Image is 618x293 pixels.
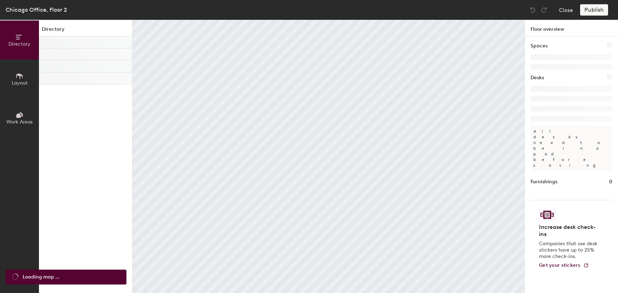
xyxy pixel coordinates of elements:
span: Directory [8,41,30,47]
h1: Furnishings [531,178,557,186]
h1: 0 [609,178,612,186]
span: Work Areas [6,119,33,125]
div: Chicago Office, Floor 2 [6,5,67,14]
h4: Increase desk check-ins [539,224,600,238]
h1: Floor overview [525,20,618,36]
a: Get your stickers [539,263,589,269]
p: Companies that use desk stickers have up to 25% more check-ins. [539,241,600,260]
span: Loading map ... [23,273,59,281]
p: All desks need to be in a pod before saving [531,126,612,171]
h1: Directory [39,25,132,36]
h1: Desks [531,74,544,82]
img: Sticker logo [539,209,555,221]
span: Layout [12,80,28,86]
img: Undo [529,6,536,13]
button: Close [559,4,573,16]
canvas: Map [132,20,525,293]
h1: Spaces [531,42,548,50]
img: Redo [540,6,548,13]
span: Get your stickers [539,262,580,268]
